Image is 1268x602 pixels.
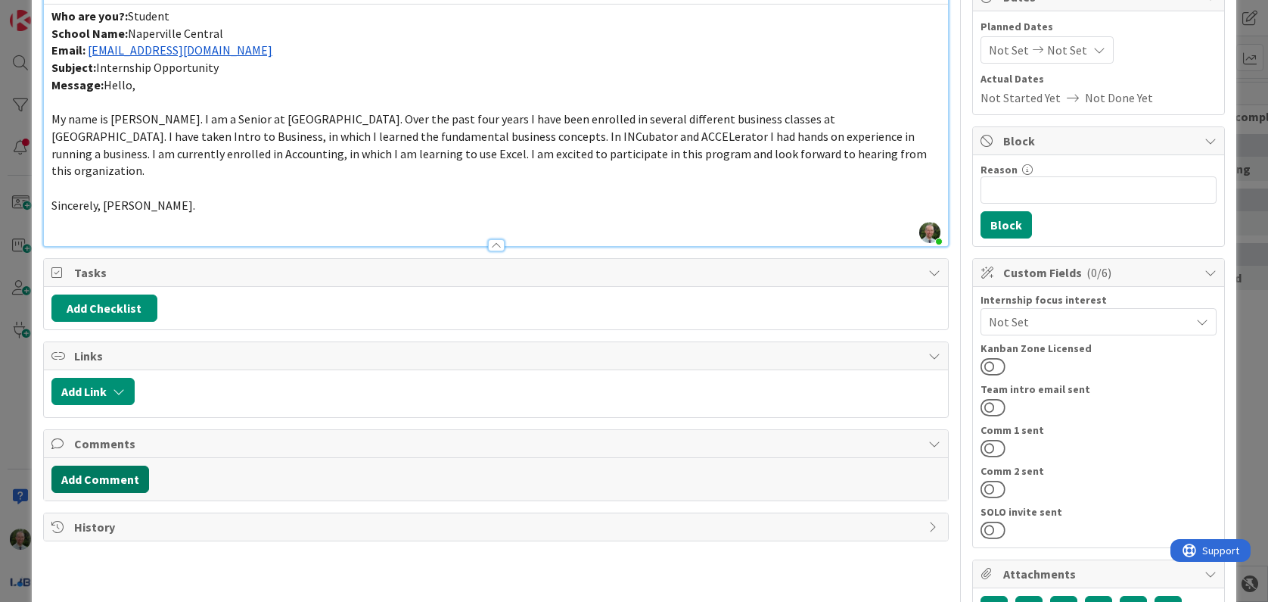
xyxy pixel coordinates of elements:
span: Attachments [1003,565,1197,583]
span: Not Started Yet [981,89,1061,107]
strong: School Name: [51,26,128,41]
div: Comm 1 sent [981,425,1217,435]
img: DErBe1nYp22Nc7X2OmXnSLILre0GZJMB.jpg [919,222,940,243]
span: Tasks [74,264,921,282]
span: Not Done Yet [1085,89,1153,107]
span: Hello, [104,77,135,92]
span: My name is [PERSON_NAME]. I am a Senior at [GEOGRAPHIC_DATA]. Over the past four years I have bee... [51,111,929,178]
span: Sincerely, [PERSON_NAME]. [51,198,195,213]
span: Naperville Central [128,26,223,41]
span: Actual Dates [981,71,1217,87]
button: Add Comment [51,466,149,493]
span: Not Set [989,41,1029,59]
span: Not Set [989,313,1190,331]
div: Comm 2 sent [981,466,1217,476]
span: Custom Fields [1003,264,1197,282]
strong: Subject: [51,60,96,75]
div: Kanban Zone Licensed [981,343,1217,354]
label: Reason [981,163,1018,176]
span: Support [32,2,69,20]
button: Add Link [51,378,135,405]
span: Not Set [1047,41,1087,59]
span: Student [128,8,169,23]
button: Block [981,211,1032,239]
strong: Email: [51,42,85,58]
a: [EMAIL_ADDRESS][DOMAIN_NAME] [88,42,272,58]
span: Block [1003,132,1197,150]
span: Planned Dates [981,19,1217,35]
span: History [74,518,921,536]
span: Links [74,347,921,365]
div: Team intro email sent [981,384,1217,395]
strong: Who are you?: [51,8,128,23]
span: ( 0/6 ) [1086,265,1111,280]
span: Internship Opportunity [96,60,219,75]
div: Internship focus interest [981,295,1217,305]
strong: Message: [51,77,104,92]
button: Add Checklist [51,295,157,322]
span: Comments [74,435,921,453]
div: SOLO invite sent [981,507,1217,517]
